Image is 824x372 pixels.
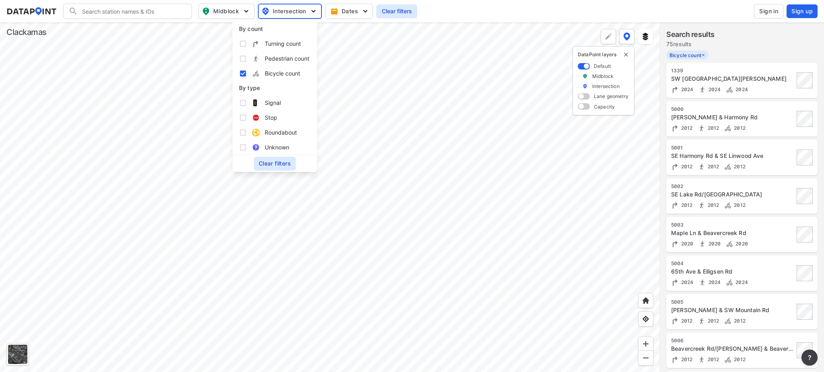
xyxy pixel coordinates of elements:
[642,340,650,348] img: ZvzfEJKXnyWIrJytrsY285QMwk63cM6Drc+sIAAAAASUVORK5CYII=
[679,86,694,92] span: 2024
[707,241,721,247] span: 2020
[671,278,679,286] img: Turning count
[265,98,281,107] span: Signal
[698,201,706,209] img: Pedestrian count
[265,69,300,78] span: Bicycle count
[332,7,368,15] span: Dates
[594,63,611,69] label: Default
[265,113,277,122] span: Stop
[801,350,818,366] button: more
[671,183,794,190] div: 5002
[642,296,650,305] img: +XpAUvaXAN7GudzAAAAAElFTkSuQmCC
[265,54,309,63] span: Pedestrian count
[732,125,746,131] span: 2012
[202,6,249,16] span: Midblock
[679,202,693,208] span: 2012
[707,86,721,92] span: 2024
[698,356,706,364] img: Pedestrian count
[671,86,679,94] img: Turning count
[671,229,794,237] div: Maple Ln & Beavercreek Rd
[698,240,707,248] img: Pedestrian count
[381,7,412,15] span: Clear filters
[582,83,588,90] img: marker_Intersection.6861001b.svg
[330,7,338,15] img: calendar-gold.39a51dde.svg
[582,73,588,80] img: marker_Midblock.5ba75e30.svg
[671,190,794,198] div: SE Lake Rd/SE International Way & SE Harmony Rd
[785,4,818,18] a: Sign up
[679,279,694,285] span: 2024
[671,145,794,151] div: 5001
[592,83,620,90] label: Intersection
[671,260,794,267] div: 5004
[261,6,270,16] img: map_pin_int.54838e6b.svg
[671,345,794,353] div: Beavercreek Rd/Kamrath Rd & Beavercreek Rd/Leland Rd
[6,27,47,38] div: Clackamas
[641,33,649,41] img: layers.ee07997e.svg
[671,337,794,344] div: 5006
[242,7,250,15] img: 5YPKRKmlfpI5mqlR8AD95paCi+0kK1fRFDJSaMmawlwaeJcJwk9O2fotCW5ve9gAAAAASUVORK5CYII=
[666,40,715,48] label: 75 results
[592,73,614,80] label: Midblock
[679,125,693,131] span: 2012
[698,317,706,325] img: Pedestrian count
[578,51,629,58] p: DataPoint layers
[679,164,693,170] span: 2012
[265,128,297,137] span: Roundabout
[698,124,706,132] img: Pedestrian count
[754,4,783,18] button: Sign in
[671,163,679,171] img: Turning count
[679,318,693,324] span: 2012
[265,39,301,48] span: Turning count
[787,4,818,18] button: Sign up
[671,240,679,248] img: Turning count
[706,125,719,131] span: 2012
[671,306,794,314] div: Stafford Rd & SW Mountain Rd
[259,159,291,168] span: Clear filters
[733,86,748,92] span: 2024
[806,353,813,362] span: ?
[733,279,748,285] span: 2024
[638,293,653,308] div: Home
[671,268,794,276] div: 65th Ave & Elligsen Rd
[724,163,732,171] img: Bicycle count
[201,6,211,16] img: map_pin_mid.602f9df1.svg
[325,4,373,19] button: Dates
[671,299,794,305] div: 5005
[679,241,694,247] span: 2020
[725,240,733,248] img: Bicycle count
[252,143,260,151] img: Unknown
[254,157,296,170] button: Clear filters
[732,356,746,362] span: 2012
[198,4,255,19] button: Midblock
[594,103,615,110] label: Capacity
[725,86,733,94] img: Bicycle count
[619,29,634,44] button: DataPoint layers
[671,106,794,112] div: 5000
[265,143,289,151] span: Unknown
[376,4,417,18] button: Clear filters
[698,86,707,94] img: Pedestrian count
[679,356,693,362] span: 2012
[698,163,706,171] img: Pedestrian count
[6,343,29,366] div: Toggle basemap
[361,7,369,15] img: 5YPKRKmlfpI5mqlR8AD95paCi+0kK1fRFDJSaMmawlwaeJcJwk9O2fotCW5ve9gAAAAASUVORK5CYII=
[252,129,260,137] img: Roundabout
[724,124,732,132] img: Bicycle count
[239,84,311,92] p: By type
[706,164,719,170] span: 2012
[671,201,679,209] img: Turning count
[604,33,612,41] img: +Dz8AAAAASUVORK5CYII=
[671,356,679,364] img: Turning count
[671,124,679,132] img: Turning count
[258,4,322,19] button: Intersection
[78,5,187,18] input: Search
[698,278,707,286] img: Pedestrian count
[309,7,317,15] img: 5YPKRKmlfpI5mqlR8AD95paCi+0kK1fRFDJSaMmawlwaeJcJwk9O2fotCW5ve9gAAAAASUVORK5CYII=
[752,4,785,18] a: Sign in
[724,317,732,325] img: Bicycle count
[724,201,732,209] img: Bicycle count
[594,93,628,100] label: Lane geometry
[706,202,719,208] span: 2012
[642,354,650,362] img: MAAAAAElFTkSuQmCC
[262,6,316,16] span: Intersection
